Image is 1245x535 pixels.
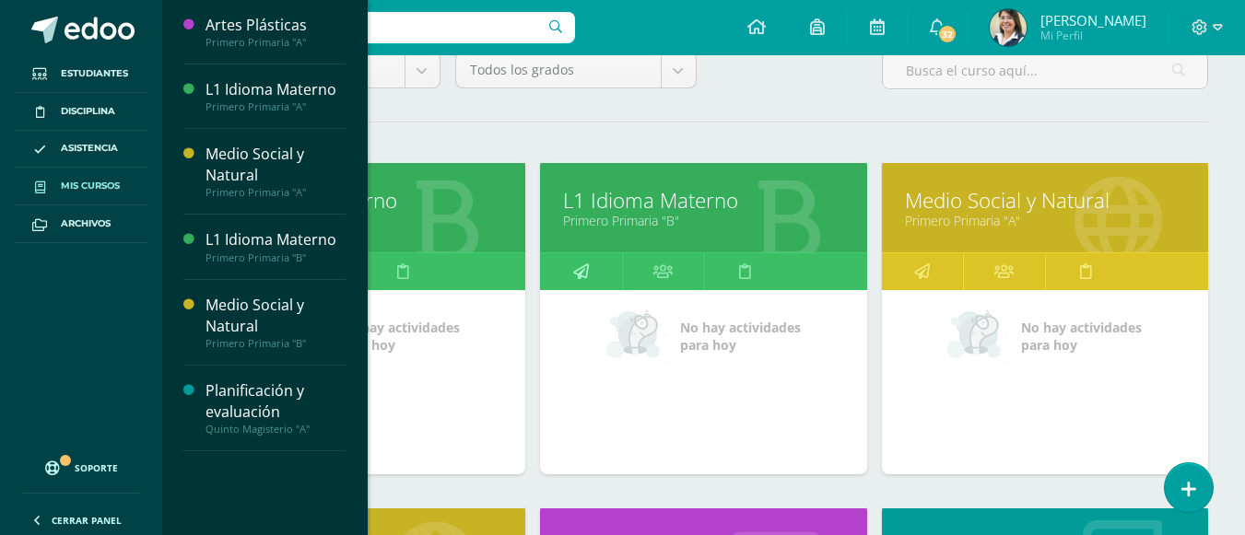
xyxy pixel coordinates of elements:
[680,319,801,354] span: No hay actividades para hoy
[606,308,667,364] img: no_activities_small.png
[563,186,843,215] a: L1 Idioma Materno
[206,251,346,264] div: Primero Primaria "B"
[206,186,346,199] div: Primero Primaria "A"
[15,168,147,205] a: Mis cursos
[61,141,118,156] span: Asistencia
[15,93,147,131] a: Disciplina
[206,144,346,186] div: Medio Social y Natural
[206,36,346,49] div: Primero Primaria "A"
[22,443,140,488] a: Soporte
[61,66,128,81] span: Estudiantes
[905,212,1185,229] a: Primero Primaria "A"
[1040,11,1146,29] span: [PERSON_NAME]
[52,514,122,527] span: Cerrar panel
[15,131,147,169] a: Asistencia
[206,423,346,436] div: Quinto Magisterio "A"
[206,15,346,36] div: Artes Plásticas
[1021,319,1142,354] span: No hay actividades para hoy
[75,461,118,474] span: Soporte
[206,380,346,423] div: Planificación y evaluación
[206,337,346,350] div: Primero Primaria "B"
[206,79,346,113] a: L1 Idioma MaternoPrimero Primaria "A"
[206,229,346,250] div: L1 Idioma Materno
[339,319,460,354] span: No hay actividades para hoy
[947,308,1008,364] img: no_activities_small.png
[206,144,346,199] a: Medio Social y NaturalPrimero Primaria "A"
[1040,28,1146,43] span: Mi Perfil
[990,9,1027,46] img: 404b5c15c138f3bb96076bfbe0b84fd5.png
[15,55,147,93] a: Estudiantes
[206,79,346,100] div: L1 Idioma Materno
[206,15,346,49] a: Artes PlásticasPrimero Primaria "A"
[61,179,120,193] span: Mis cursos
[563,212,843,229] a: Primero Primaria "B"
[61,216,111,231] span: Archivos
[15,205,147,243] a: Archivos
[937,24,957,44] span: 32
[456,52,696,87] a: Todos los grados
[470,52,647,87] span: Todos los grados
[61,104,115,119] span: Disciplina
[206,295,346,337] div: Medio Social y Natural
[206,100,346,113] div: Primero Primaria "A"
[206,229,346,263] a: L1 Idioma MaternoPrimero Primaria "B"
[905,186,1185,215] a: Medio Social y Natural
[206,295,346,350] a: Medio Social y NaturalPrimero Primaria "B"
[206,380,346,436] a: Planificación y evaluaciónQuinto Magisterio "A"
[174,12,575,43] input: Busca un usuario...
[883,52,1207,88] input: Busca el curso aquí...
